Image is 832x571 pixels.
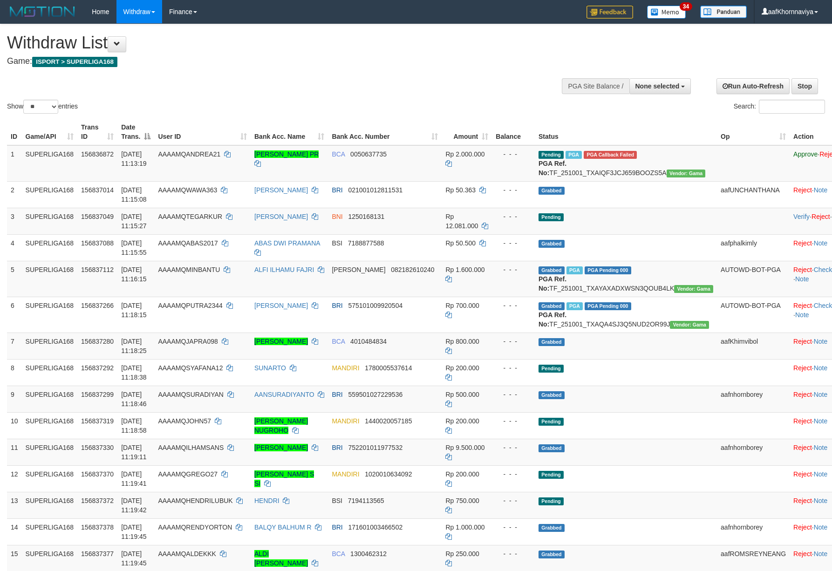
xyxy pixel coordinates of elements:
td: 6 [7,297,22,333]
select: Showentries [23,100,58,114]
span: [DATE] 11:16:15 [121,266,147,283]
span: AAAAMQTEGARKUR [158,213,222,220]
span: Grabbed [539,302,565,310]
span: Copy 7194113565 to clipboard [348,497,384,504]
a: Note [814,550,828,557]
span: Grabbed [539,266,565,274]
span: Vendor URL: https://trx31.1velocity.biz [674,285,713,293]
td: 8 [7,359,22,386]
a: Note [814,470,828,478]
span: AAAAMQILHAMSANS [158,444,224,451]
span: AAAAMQHENDRILUBUK [158,497,232,504]
div: - - - [496,416,531,426]
img: panduan.png [700,6,747,18]
span: Pending [539,471,564,479]
span: 156837014 [81,186,114,194]
td: 5 [7,261,22,297]
span: Vendor URL: https://trx31.1velocity.biz [670,321,709,329]
span: AAAAMQWAWA363 [158,186,217,194]
span: [DATE] 11:19:41 [121,470,147,487]
a: Reject [793,470,812,478]
td: 1 [7,145,22,182]
a: [PERSON_NAME] PR [254,150,319,158]
span: Pending [539,365,564,373]
a: [PERSON_NAME] [254,338,308,345]
span: Pending [539,213,564,221]
span: Copy 559501027229536 to clipboard [348,391,402,398]
span: Rp 9.500.000 [445,444,484,451]
th: User ID: activate to sort column ascending [154,119,251,145]
div: - - - [496,265,531,274]
td: AUTOWD-BOT-PGA [717,297,790,333]
a: Note [814,391,828,398]
span: BCA [332,338,345,345]
a: Approve [793,150,818,158]
a: AANSURADIYANTO [254,391,314,398]
span: 156836872 [81,150,114,158]
div: - - - [496,363,531,373]
td: SUPERLIGA168 [22,518,78,545]
td: AUTOWD-BOT-PGA [717,261,790,297]
span: [DATE] 11:18:25 [121,338,147,354]
span: Rp 12.081.000 [445,213,478,230]
span: BRI [332,391,342,398]
td: TF_251001_TXAYAXADXWSN3QOUB4LK [535,261,717,297]
span: MANDIRI [332,364,359,372]
h4: Game: [7,57,546,66]
td: 11 [7,439,22,465]
a: Reject [793,338,812,345]
div: - - - [496,390,531,399]
span: Copy 1020010634092 to clipboard [365,470,412,478]
span: BRI [332,444,342,451]
a: Reject [793,497,812,504]
span: Vendor URL: https://trx31.1velocity.biz [667,170,706,177]
span: [PERSON_NAME] [332,266,385,273]
a: Run Auto-Refresh [716,78,790,94]
a: Reject [793,186,812,194]
td: 14 [7,518,22,545]
span: 156837319 [81,417,114,425]
span: Rp 50.500 [445,239,476,247]
span: MANDIRI [332,417,359,425]
span: Rp 250.000 [445,550,479,557]
span: [DATE] 11:15:27 [121,213,147,230]
a: Note [814,364,828,372]
span: BRI [332,302,342,309]
td: SUPERLIGA168 [22,359,78,386]
span: Copy 1780005537614 to clipboard [365,364,412,372]
th: Status [535,119,717,145]
span: [DATE] 11:19:11 [121,444,147,461]
span: 34 [680,2,692,11]
td: aafphalkimly [717,234,790,261]
a: Reject [793,550,812,557]
td: 7 [7,333,22,359]
td: 10 [7,412,22,439]
a: Reject [793,266,812,273]
td: SUPERLIGA168 [22,465,78,492]
span: Copy 021001012811531 to clipboard [348,186,402,194]
td: 13 [7,492,22,518]
span: [DATE] 11:19:45 [121,523,147,540]
span: 156837280 [81,338,114,345]
a: HENDRI [254,497,280,504]
span: BRI [332,523,342,531]
span: Rp 200.000 [445,417,479,425]
h1: Withdraw List [7,34,546,52]
span: AAAAMQSURADIYAN [158,391,224,398]
a: Reject [793,364,812,372]
a: [PERSON_NAME] [254,302,308,309]
a: Reject [793,239,812,247]
a: Reject [812,213,830,220]
a: Reject [793,444,812,451]
span: Marked by aafheankoy [566,266,583,274]
span: BCA [332,150,345,158]
span: Copy 752201011977532 to clipboard [348,444,402,451]
span: 156837378 [81,523,114,531]
button: None selected [629,78,691,94]
a: Verify [793,213,810,220]
span: BNI [332,213,342,220]
input: Search: [759,100,825,114]
td: aafUNCHANTHANA [717,181,790,208]
span: Grabbed [539,240,565,248]
span: [DATE] 11:15:55 [121,239,147,256]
